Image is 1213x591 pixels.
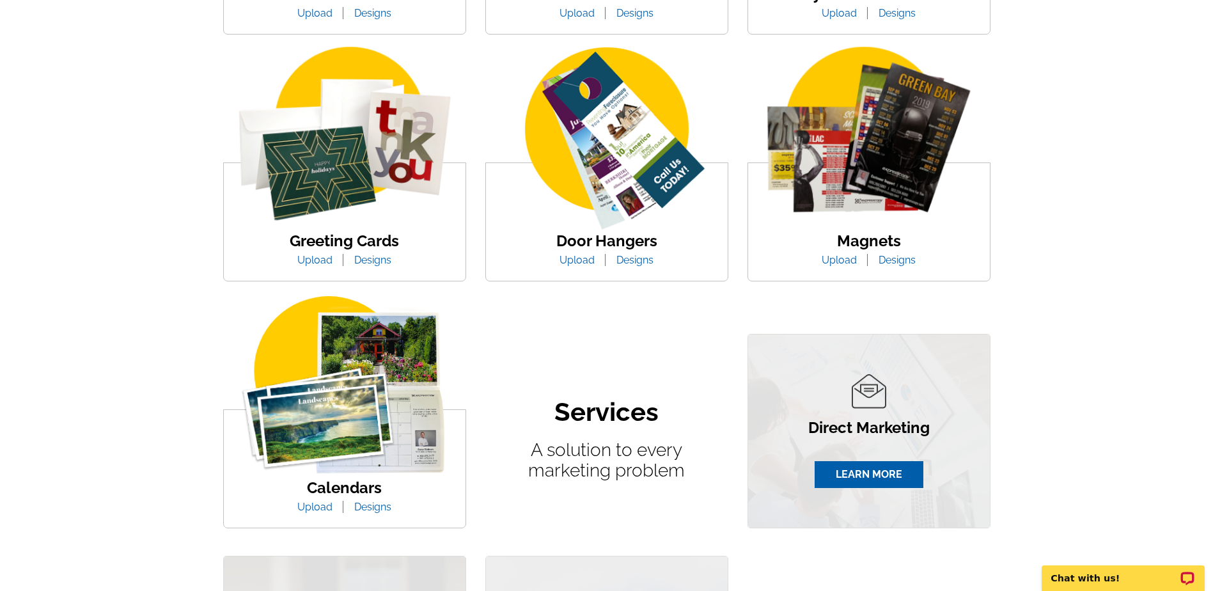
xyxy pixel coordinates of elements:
a: Upload [812,254,866,266]
p: Direct Marketing [808,420,930,436]
a: Upload [550,254,604,266]
a: Designs [869,254,925,266]
a: Designs [345,7,401,19]
iframe: LiveChat chat widget [1033,551,1213,591]
a: Calendars [307,478,382,497]
img: greeting-card.png [224,47,466,233]
a: LEARN MORE [815,461,923,488]
a: Upload [288,501,342,513]
a: Designs [607,254,663,266]
img: direct-marketing-icon.png [852,374,886,409]
img: door-hanger-img.png [486,47,728,233]
a: Greeting Cards [290,232,399,250]
a: Designs [345,254,401,266]
h2: Services [554,397,659,427]
a: Upload [288,7,342,19]
a: Magnets [837,232,901,250]
a: Designs [607,7,663,19]
a: Upload [550,7,604,19]
a: Upload [812,7,866,19]
a: Designs [345,501,401,513]
p: A solution to every marketing problem [492,440,722,481]
a: Upload [288,254,342,266]
img: magnets.png [748,47,990,233]
a: Door Hangers [556,232,657,250]
img: calander.png [230,296,460,474]
a: Designs [869,7,925,19]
